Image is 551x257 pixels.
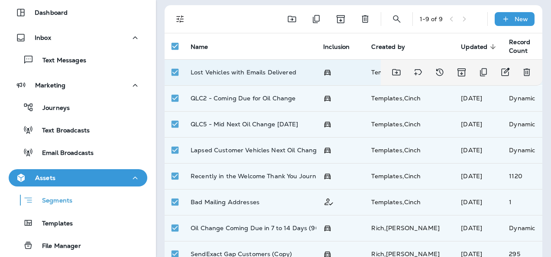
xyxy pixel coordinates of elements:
[308,10,325,28] button: Duplicate
[9,51,147,69] button: Text Messages
[323,68,332,76] span: Possession
[9,29,147,46] button: Inbox
[364,215,454,241] td: Rich , [PERSON_NAME]
[9,236,147,254] button: File Manager
[502,111,542,137] td: Dynamic
[431,64,448,81] button: View Changelog
[33,149,94,157] p: Email Broadcasts
[454,215,502,241] td: [DATE]
[9,191,147,209] button: Segments
[34,104,70,112] p: Journeys
[191,199,259,206] p: Bad Mailing Addresses
[9,77,147,94] button: Marketing
[454,163,502,189] td: [DATE]
[409,64,427,81] button: Add tags
[364,137,454,163] td: Templates , Cinch
[33,127,90,135] p: Text Broadcasts
[323,43,350,51] span: Inclusion
[461,43,487,51] span: Updated
[191,69,296,76] p: Lost Vehicles with Emails Delivered
[475,64,492,81] button: Duplicate Segment
[454,137,502,163] td: [DATE]
[323,224,332,231] span: Possession
[364,59,454,85] td: Templates , Cinch
[461,43,499,51] span: Updated
[496,64,514,81] button: Edit
[35,174,55,181] p: Assets
[371,43,416,51] span: Created by
[9,214,147,232] button: Templates
[502,137,542,163] td: Dynamic
[502,85,542,111] td: Dynamic
[35,9,68,16] p: Dashboard
[509,38,530,55] span: Record Count
[172,10,189,28] button: Filters
[420,16,443,22] div: 1 - 9 of 9
[454,189,502,215] td: [DATE]
[454,111,502,137] td: [DATE]
[518,64,535,81] button: Delete
[453,64,470,81] button: Archive
[191,225,389,231] p: Oil Change Coming Due in 7 to 14 Days (90 3k Conv 180 6k Synth)
[388,64,405,81] button: Move to folder
[191,147,359,154] p: Lapsed Customer Vehicles Next Oil Change Coming Due
[502,163,542,189] td: 1120
[323,120,332,128] span: Possession
[323,94,332,102] span: Possession
[34,57,86,65] p: Text Messages
[33,242,81,251] p: File Manager
[371,43,405,51] span: Created by
[191,121,298,128] p: QLC5 - Mid Next Oil Change [DATE]
[502,215,542,241] td: Dynamic
[515,16,528,22] p: New
[323,146,332,154] span: Possession
[9,98,147,116] button: Journeys
[191,43,208,51] span: Name
[364,163,454,189] td: Templates , Cinch
[9,4,147,21] button: Dashboard
[35,34,51,41] p: Inbox
[191,173,324,180] p: Recently in the Welcome Thank You Journey
[191,43,220,51] span: Name
[33,197,72,206] p: Segments
[9,169,147,186] button: Assets
[454,85,502,111] td: [DATE]
[35,82,65,89] p: Marketing
[9,143,147,161] button: Email Broadcasts
[33,220,73,228] p: Templates
[323,172,332,180] span: Possession
[364,85,454,111] td: Templates , Cinch
[364,111,454,137] td: Templates , Cinch
[388,10,405,28] button: Search Segments
[364,189,454,215] td: Templates , Cinch
[332,10,350,28] button: Archive
[323,197,334,205] span: Customer Only
[9,121,147,139] button: Text Broadcasts
[323,43,361,51] span: Inclusion
[357,10,374,28] button: Delete
[191,95,295,102] p: QLC2 - Coming Due for Oil Change
[502,189,542,215] td: 1
[283,10,301,28] button: Move to folder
